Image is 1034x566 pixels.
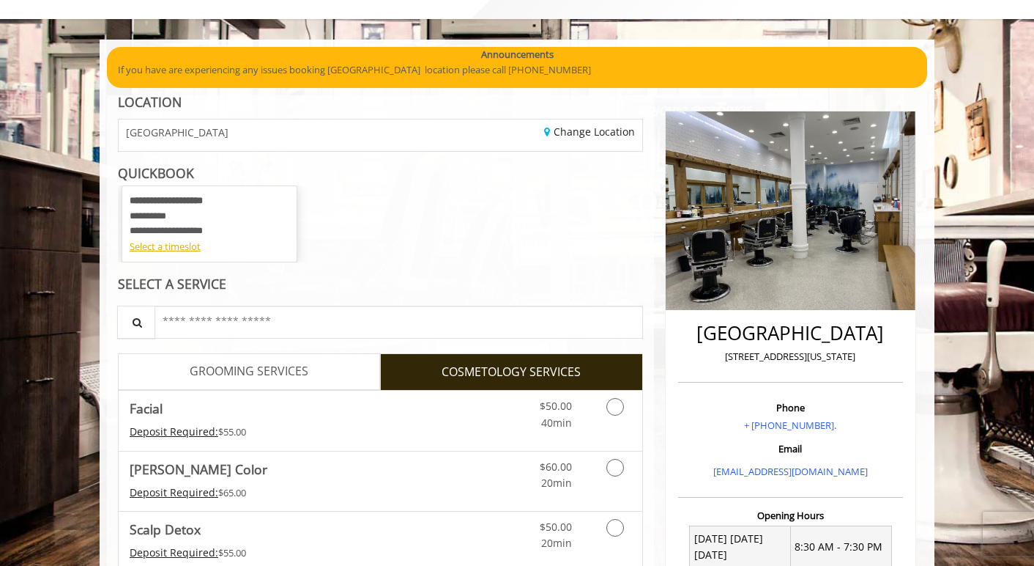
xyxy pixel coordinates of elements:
[118,62,916,78] p: If you have are experiencing any issues booking [GEOGRAPHIC_DATA] location please call [PHONE_NUM...
[744,419,836,432] a: + [PHONE_NUMBER].
[682,444,899,454] h3: Email
[544,125,635,139] a: Change Location
[118,277,643,291] div: SELECT A SERVICE
[682,323,899,344] h2: [GEOGRAPHIC_DATA]
[130,485,424,501] div: $65.00
[130,459,267,479] b: [PERSON_NAME] Color
[541,536,572,550] span: 20min
[540,460,572,474] span: $60.00
[117,306,155,339] button: Service Search
[442,363,581,382] span: COSMETOLOGY SERVICES
[130,425,218,438] span: This service needs some Advance to be paid before we block your appointment
[130,519,201,540] b: Scalp Detox
[541,416,572,430] span: 40min
[682,403,899,413] h3: Phone
[541,476,572,490] span: 20min
[118,93,182,111] b: LOCATION
[126,127,228,138] span: [GEOGRAPHIC_DATA]
[130,485,218,499] span: This service needs some Advance to be paid before we block your appointment
[678,510,903,521] h3: Opening Hours
[713,465,868,478] a: [EMAIL_ADDRESS][DOMAIN_NAME]
[190,362,308,381] span: GROOMING SERVICES
[130,545,218,559] span: This service needs some Advance to be paid before we block your appointment
[130,424,424,440] div: $55.00
[130,545,424,561] div: $55.00
[130,239,289,254] div: Select a timeslot
[540,399,572,413] span: $50.00
[481,47,554,62] b: Announcements
[130,398,163,419] b: Facial
[540,520,572,534] span: $50.00
[682,349,899,364] p: [STREET_ADDRESS][US_STATE]
[118,164,194,182] b: QUICKBOOK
